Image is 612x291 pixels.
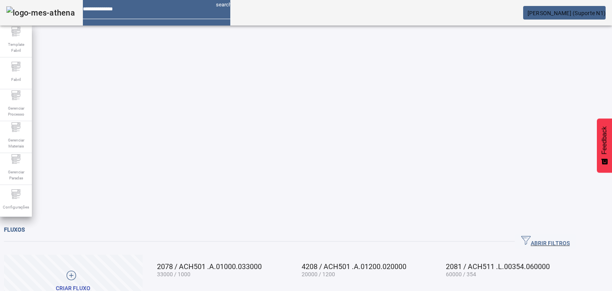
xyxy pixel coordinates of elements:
span: Fabril [9,74,23,85]
span: Gerenciar Paradas [4,167,28,183]
span: Gerenciar Processo [4,103,28,120]
span: [PERSON_NAME] (Suporte N1) [528,10,606,16]
mat-card-title: 4208 / ACH501 .A.01200.020000 [302,263,406,270]
mat-card-subtitle: 20000 / 1200 [302,270,406,279]
mat-card-subtitle: 60000 / 354 [446,270,550,279]
img: logo-mes-athena [6,6,75,19]
mat-card-subtitle: 33000 / 1000 [157,270,262,279]
span: Feedback [601,126,608,154]
span: Configurações [0,202,31,212]
span: ABRIR FILTROS [521,236,570,248]
span: Fluxos [4,226,25,233]
mat-card-title: 2081 / ACH511 .L.00354.060000 [446,263,550,270]
button: Feedback - Mostrar pesquisa [597,118,612,173]
button: ABRIR FILTROS [515,234,576,249]
span: Gerenciar Materiais [4,135,28,151]
mat-card-title: 2078 / ACH501 .A.01000.033000 [157,263,262,270]
span: Template Fabril [4,39,28,56]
